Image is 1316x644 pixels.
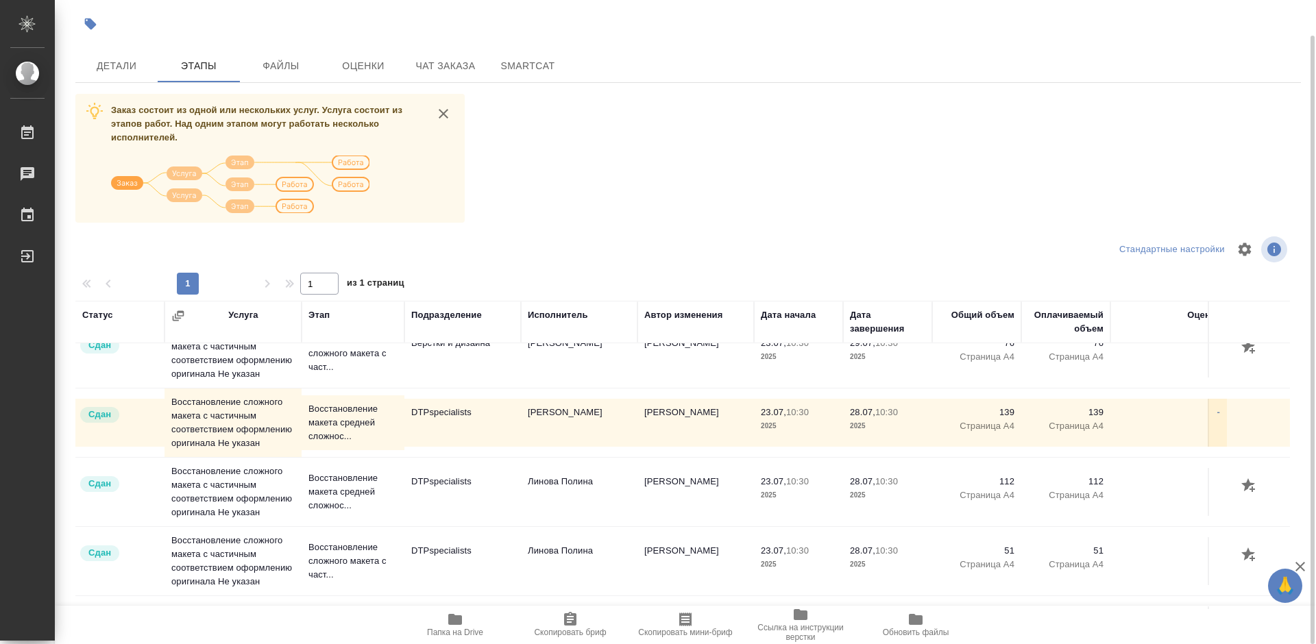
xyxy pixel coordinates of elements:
p: Страница А4 [1028,419,1104,433]
p: 112 [939,475,1014,488]
span: Обновить файлы [883,628,949,637]
p: 2025 [761,419,836,433]
span: из 1 страниц [347,275,404,295]
button: 🙏 [1268,569,1302,603]
td: [PERSON_NAME] [521,330,637,377]
p: Сдан [88,408,111,421]
p: 2025 [850,558,925,571]
button: Добавить тэг [75,9,106,39]
p: Восстановление сложного макета с част... [308,541,398,582]
span: Посмотреть информацию [1261,236,1290,262]
span: Скопировать мини-бриф [638,628,732,637]
button: Добавить оценку [1238,544,1261,567]
p: 139 [1028,406,1104,419]
button: Скопировать мини-бриф [628,606,743,644]
td: [PERSON_NAME] [637,330,754,377]
div: Услуга [228,308,258,322]
p: Восстановление макета средней сложнос... [308,471,398,512]
span: Чат заказа [413,58,478,75]
p: Страница А4 [1028,558,1104,571]
span: SmartCat [495,58,561,75]
td: Восстановление сложного макета с частичным соответствием оформлению оригинала Не указан [164,458,302,526]
td: DTPspecialists [404,468,521,516]
p: 10:30 [786,545,809,556]
td: DTPspecialists [404,399,521,447]
p: 2025 [850,419,925,433]
p: Страница А4 [939,558,1014,571]
td: [PERSON_NAME] [637,537,754,585]
span: Ссылка на инструкции верстки [751,623,850,642]
div: Общий объем [951,308,1014,322]
span: 🙏 [1274,571,1297,600]
p: 51 [1028,544,1104,558]
td: [PERSON_NAME] [637,399,754,447]
p: 2025 [761,558,836,571]
div: Оплачиваемый объем [1028,308,1104,336]
div: Исполнитель [528,308,588,322]
span: Скопировать бриф [534,628,606,637]
div: Оценка [1187,308,1220,322]
td: Восстановление сложного макета с частичным соответствием оформлению оригинала Не указан [164,527,302,595]
p: 112 [1028,475,1104,488]
p: Восстановление сложного макета с част... [308,333,398,374]
div: Автор изменения [644,308,722,322]
p: Сдан [88,546,111,560]
td: [PERSON_NAME] [521,399,637,447]
span: Заказ состоит из одной или нескольких услуг. Услуга состоит из этапов работ. Над одним этапом мог... [111,105,402,143]
button: Папка на Drive [398,606,513,644]
button: Сгруппировать [171,309,185,323]
button: Добавить оценку [1238,475,1261,498]
p: Страница А4 [1028,488,1104,502]
button: Добавить оценку [1238,336,1261,360]
p: 28.07, [850,545,875,556]
p: 10:30 [786,407,809,417]
p: 2025 [761,488,836,502]
div: Дата завершения [850,308,925,336]
p: 2025 [850,488,925,502]
p: 28.07, [850,476,875,486]
td: [PERSON_NAME] [637,468,754,516]
span: Оценки [330,58,396,75]
p: 139 [939,406,1014,419]
td: Линова Полина [521,468,637,516]
p: 23.07, [761,476,786,486]
span: Папка на Drive [427,628,483,637]
p: Страница А4 [939,488,1014,502]
span: Файлы [248,58,314,75]
p: Страница А4 [1028,350,1104,364]
div: Дата начала [761,308,816,322]
p: 10:30 [786,476,809,486]
span: Детали [84,58,149,75]
button: Ссылка на инструкции верстки [743,606,858,644]
p: 10:30 [875,476,898,486]
p: 2025 [850,350,925,364]
p: 23.07, [761,407,786,417]
td: Восстановление сложного макета с частичным соответствием оформлению оригинала Не указан [164,388,302,457]
button: Обновить файлы [858,606,973,644]
p: 28.07, [850,407,875,417]
p: 10:30 [875,545,898,556]
div: Этап [308,308,330,322]
td: Линова Полина [521,537,637,585]
button: close [433,103,454,124]
div: Статус [82,308,113,322]
div: Подразделение [411,308,482,322]
p: 10:30 [875,407,898,417]
div: split button [1116,239,1228,260]
p: 23.07, [761,545,786,556]
p: Страница А4 [939,350,1014,364]
td: DTPspecialists [404,537,521,585]
p: Сдан [88,477,111,491]
td: Верстки и дизайна [404,330,521,377]
span: Настроить таблицу [1228,233,1261,266]
p: Страница А4 [939,419,1014,433]
p: 51 [939,544,1014,558]
p: Восстановление макета средней сложнос... [308,402,398,443]
button: Скопировать бриф [513,606,628,644]
p: Сдан [88,338,111,352]
td: Восстановление сложного макета с частичным соответствием оформлению оригинала Не указан [164,319,302,388]
p: 2025 [761,350,836,364]
span: Этапы [166,58,232,75]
